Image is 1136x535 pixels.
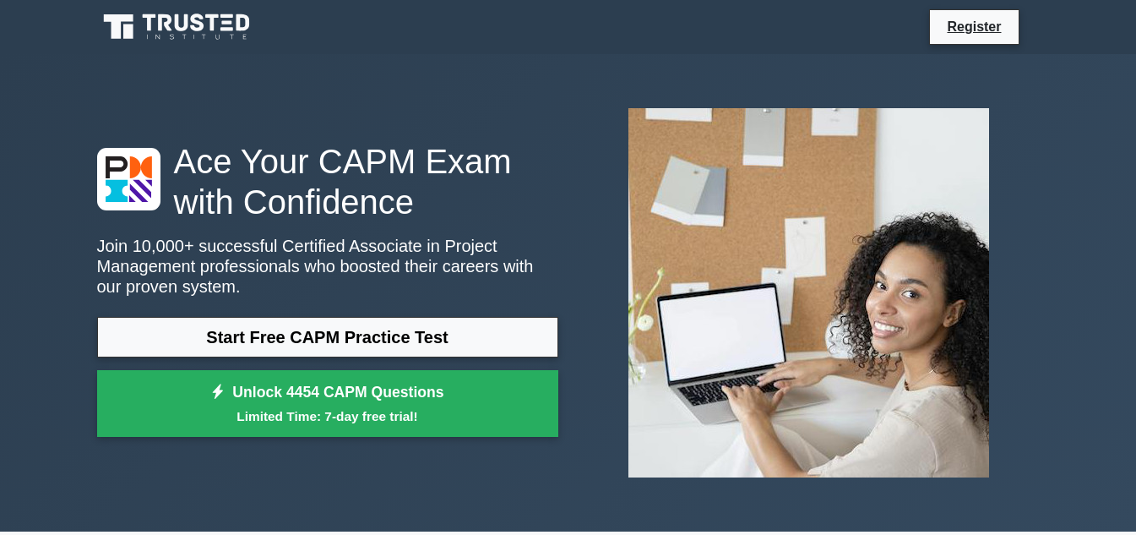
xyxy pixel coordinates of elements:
[97,317,558,358] a: Start Free CAPM Practice Test
[118,407,537,426] small: Limited Time: 7-day free trial!
[97,236,558,297] p: Join 10,000+ successful Certified Associate in Project Management professionals who boosted their...
[97,141,558,222] h1: Ace Your CAPM Exam with Confidence
[97,370,558,438] a: Unlock 4454 CAPM QuestionsLimited Time: 7-day free trial!
[937,16,1011,37] a: Register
